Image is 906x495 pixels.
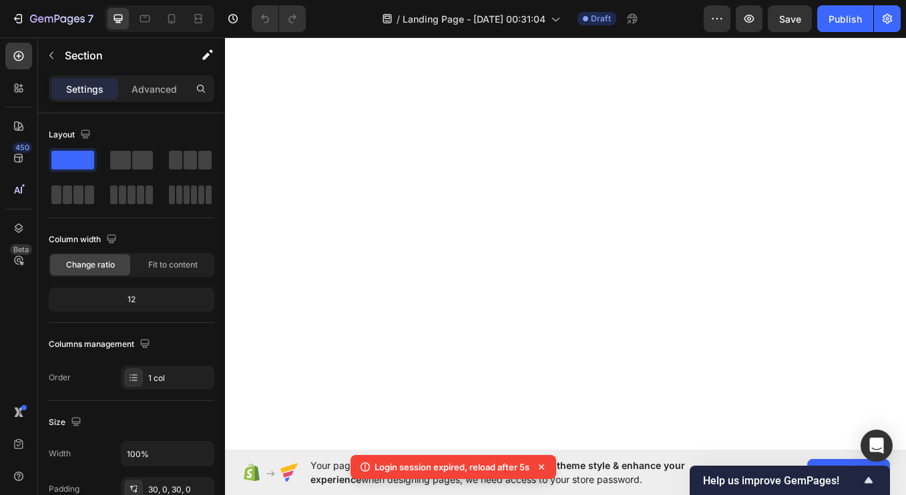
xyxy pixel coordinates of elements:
[768,5,812,32] button: Save
[703,472,877,488] button: Show survey - Help us improve GemPages!
[87,11,93,27] p: 7
[49,448,71,460] div: Width
[375,460,529,474] p: Login session expired, reload after 5s
[148,259,198,271] span: Fit to content
[397,12,400,26] span: /
[49,336,153,354] div: Columns management
[10,244,32,255] div: Beta
[65,47,174,63] p: Section
[861,430,893,462] div: Open Intercom Messenger
[13,142,32,153] div: 450
[122,442,214,466] input: Auto
[817,5,873,32] button: Publish
[49,414,84,432] div: Size
[310,458,737,486] span: Your page is password protected. To when designing pages, we need access to your store password.
[5,5,99,32] button: 7
[779,13,801,25] span: Save
[49,231,120,249] div: Column width
[252,5,306,32] div: Undo/Redo
[49,126,93,144] div: Layout
[225,34,906,453] iframe: Design area
[403,12,545,26] span: Landing Page - [DATE] 00:31:04
[132,82,177,96] p: Advanced
[49,483,79,495] div: Padding
[66,259,115,271] span: Change ratio
[829,12,862,26] div: Publish
[49,372,71,384] div: Order
[148,372,211,384] div: 1 col
[591,13,611,25] span: Draft
[66,82,103,96] p: Settings
[51,290,212,309] div: 12
[703,474,861,487] span: Help us improve GemPages!
[807,459,890,486] button: Allow access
